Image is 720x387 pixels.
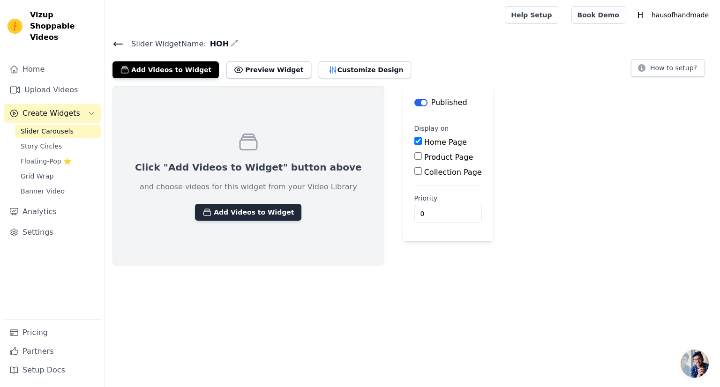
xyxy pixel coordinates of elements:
button: Create Widgets [4,104,101,123]
a: Book Demo [571,6,625,24]
p: Click "Add Videos to Widget" button above [135,161,362,174]
button: Add Videos to Widget [112,61,219,78]
span: HOH [206,38,229,50]
a: Grid Wrap [15,170,101,183]
span: Banner Video [21,186,65,196]
a: Settings [4,223,101,242]
text: H [637,10,643,20]
p: hausofhandmade [648,7,712,23]
div: Edit Name [231,37,238,50]
span: Story Circles [21,141,62,151]
p: Published [431,97,467,108]
a: Banner Video [15,185,101,198]
div: Open chat [681,350,709,378]
img: Vizup [7,19,22,34]
span: Create Widgets [22,108,80,119]
a: Analytics [4,202,101,221]
button: Preview Widget [226,61,311,78]
button: Add Videos to Widget [195,204,301,221]
label: Collection Page [424,168,482,177]
button: How to setup? [631,59,705,77]
span: Slider Widget Name: [124,38,206,50]
label: Priority [414,193,482,203]
span: Grid Wrap [21,171,53,181]
a: Partners [4,342,101,361]
a: Floating-Pop ⭐ [15,155,101,168]
span: Slider Carousels [21,127,74,136]
button: H hausofhandmade [633,7,712,23]
a: Pricing [4,323,101,342]
a: Home [4,60,101,79]
a: Setup Docs [4,361,101,380]
a: Slider Carousels [15,125,101,138]
label: Product Page [424,153,473,162]
span: Vizup Shoppable Videos [30,9,97,43]
legend: Display on [414,124,449,133]
a: How to setup? [631,66,705,74]
button: Customize Design [319,61,411,78]
a: Help Setup [505,6,558,24]
label: Home Page [424,138,467,147]
p: and choose videos for this widget from your Video Library [140,181,357,193]
span: Floating-Pop ⭐ [21,156,71,166]
a: Upload Videos [4,81,101,99]
a: Story Circles [15,140,101,153]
